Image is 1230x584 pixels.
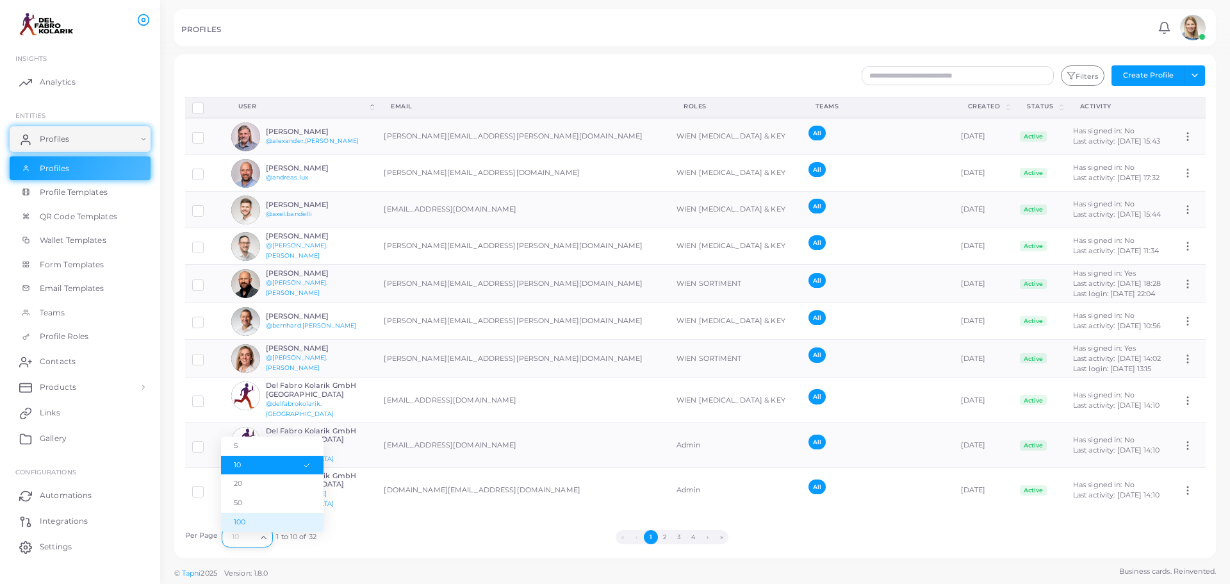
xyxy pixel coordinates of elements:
[954,423,1013,468] td: [DATE]
[231,232,260,261] img: avatar
[808,347,826,362] span: All
[714,530,728,544] button: Go to last page
[40,187,108,198] span: Profile Templates
[377,118,669,155] td: [PERSON_NAME][EMAIL_ADDRESS][PERSON_NAME][DOMAIN_NAME]
[181,25,221,34] h5: PROFILES
[1180,15,1206,40] img: avatar
[182,569,201,578] a: Tapni
[40,515,88,527] span: Integrations
[40,307,65,319] span: Teams
[266,174,308,181] a: @andreas.lux
[40,490,92,501] span: Automations
[808,162,826,177] span: All
[1111,65,1185,86] button: Create Profile
[1073,354,1161,363] span: Last activity: [DATE] 14:02
[377,378,669,422] td: [EMAIL_ADDRESS][DOMAIN_NAME]
[669,265,801,303] td: WIEN SORTIMENT
[808,199,826,213] span: All
[669,340,801,378] td: WIEN SORTIMENT
[40,235,106,246] span: Wallet Templates
[1073,210,1161,219] span: Last activity: [DATE] 15:44
[231,307,260,336] img: avatar
[1073,446,1160,455] span: Last activity: [DATE] 14:10
[816,102,940,111] div: Teams
[10,349,151,374] a: Contacts
[377,192,669,228] td: [EMAIL_ADDRESS][DOMAIN_NAME]
[1175,97,1205,118] th: Action
[672,530,686,544] button: Go to page 3
[10,324,151,349] a: Profile Roles
[1020,353,1047,363] span: Active
[1073,126,1135,135] span: Has signed in: No
[700,530,714,544] button: Go to next page
[669,303,801,340] td: WIEN [MEDICAL_DATA] & KEY
[201,568,217,579] span: 2025
[185,531,218,541] label: Per Page
[1073,173,1160,182] span: Last activity: [DATE] 17:32
[10,69,151,95] a: Analytics
[644,530,658,544] button: Go to page 1
[40,163,69,174] span: Profiles
[221,513,324,532] li: 100
[808,235,826,250] span: All
[669,118,801,155] td: WIEN [MEDICAL_DATA] & KEY
[1073,311,1135,320] span: Has signed in: No
[1073,163,1135,172] span: Has signed in: No
[231,159,260,188] img: avatar
[40,541,72,553] span: Settings
[221,474,324,494] li: 20
[808,126,826,140] span: All
[1073,246,1159,255] span: Last activity: [DATE] 11:34
[1073,279,1161,288] span: Last activity: [DATE] 18:28
[377,155,669,192] td: [PERSON_NAME][EMAIL_ADDRESS][DOMAIN_NAME]
[231,427,260,456] img: avatar
[669,192,801,228] td: WIEN [MEDICAL_DATA] & KEY
[266,344,360,353] h6: [PERSON_NAME]
[10,483,151,508] a: Automations
[10,126,151,152] a: Profiles
[1073,289,1156,298] span: Last login: [DATE] 22:04
[222,527,273,547] div: Search for option
[686,530,700,544] button: Go to page 4
[968,102,1004,111] div: Created
[266,312,360,321] h6: [PERSON_NAME]
[10,426,151,451] a: Gallery
[238,102,368,111] div: User
[316,530,1028,544] ul: Pagination
[684,102,787,111] div: Roles
[1073,490,1160,499] span: Last activity: [DATE] 14:10
[266,322,357,329] a: @bernhard.[PERSON_NAME]
[266,400,334,417] a: @delfabrokolarik.[GEOGRAPHIC_DATA]
[669,423,801,468] td: Admin
[1020,168,1047,178] span: Active
[954,228,1013,265] td: [DATE]
[40,331,88,342] span: Profile Roles
[10,180,151,204] a: Profile Templates
[954,340,1013,378] td: [DATE]
[231,344,260,373] img: avatar
[15,468,76,476] span: Configurations
[221,437,324,456] li: 5
[1020,204,1047,215] span: Active
[10,204,151,229] a: QR Code Templates
[377,228,669,265] td: [PERSON_NAME][EMAIL_ADDRESS][PERSON_NAME][DOMAIN_NAME]
[1073,236,1135,245] span: Has signed in: No
[1020,395,1047,405] span: Active
[231,122,260,151] img: avatar
[1020,485,1047,496] span: Active
[954,155,1013,192] td: [DATE]
[377,468,669,513] td: [DOMAIN_NAME][EMAIL_ADDRESS][DOMAIN_NAME]
[266,128,360,136] h6: [PERSON_NAME]
[276,532,316,542] span: 1 to 10 of 32
[1020,241,1047,251] span: Active
[266,201,360,209] h6: [PERSON_NAME]
[12,12,83,36] img: logo
[40,356,76,367] span: Contacts
[1073,435,1135,444] span: Has signed in: No
[1073,269,1136,278] span: Has signed in: Yes
[10,301,151,325] a: Teams
[1020,279,1047,289] span: Active
[40,259,104,271] span: Form Templates
[10,276,151,301] a: Email Templates
[1073,401,1160,410] span: Last activity: [DATE] 14:10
